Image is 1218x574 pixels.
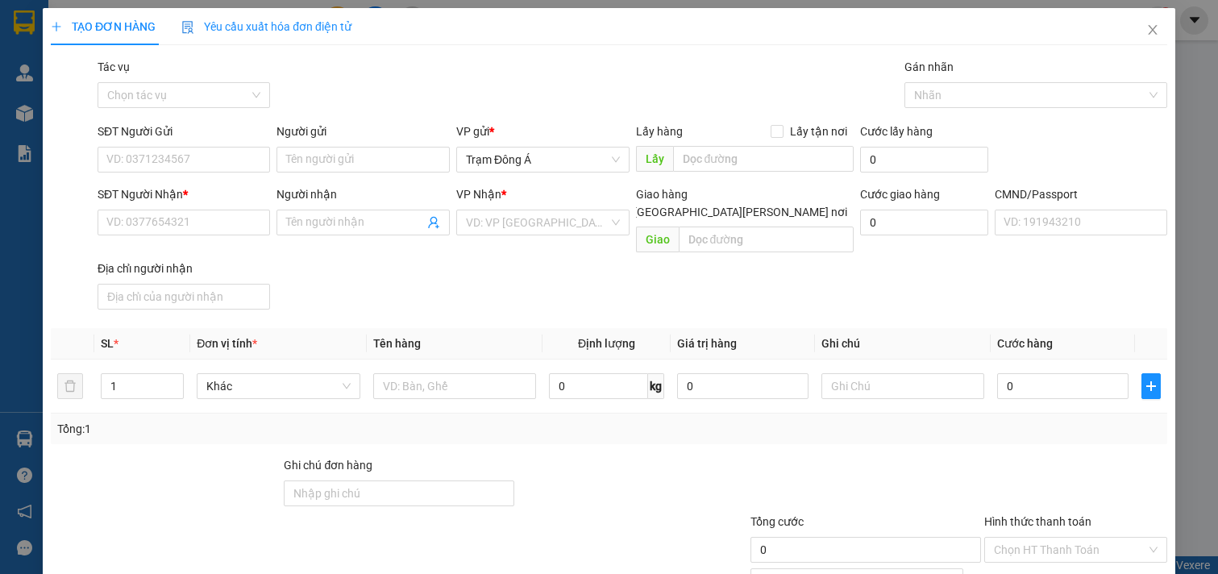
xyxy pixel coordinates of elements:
div: SĐT Người Gửi [98,123,271,140]
button: plus [1141,373,1161,399]
span: Đơn vị tính [197,337,257,350]
span: Lấy tận nơi [784,123,854,140]
span: user-add [427,216,440,229]
span: Giá trị hàng [677,337,737,350]
div: SĐT Người Nhận [98,185,271,203]
input: Cước giao hàng [860,210,988,235]
span: Tên hàng [373,337,421,350]
label: Gán nhãn [904,60,954,73]
div: Tổng: 1 [57,420,471,438]
div: CMND/Passport [995,185,1168,203]
label: Ghi chú đơn hàng [284,459,372,472]
th: Ghi chú [815,328,991,360]
span: Lấy [635,146,672,172]
span: plus [1142,380,1160,393]
span: TẠO ĐƠN HÀNG [51,20,156,33]
input: Ghi chú đơn hàng [284,480,513,506]
span: Cước hàng [997,337,1053,350]
input: Dọc đường [678,227,853,252]
span: Lấy hàng [635,125,682,138]
span: Trạm Đông Á [466,148,620,172]
label: Cước giao hàng [860,188,940,201]
label: Cước lấy hàng [860,125,933,138]
span: Định lượng [578,337,635,350]
input: VD: Bàn, Ghế [373,373,537,399]
span: plus [51,21,62,32]
span: VP Nhận [456,188,501,201]
span: Giao hàng [635,188,687,201]
img: icon [181,21,194,34]
button: delete [57,373,83,399]
input: Cước lấy hàng [860,147,988,173]
span: close [1146,23,1159,36]
div: VP gửi [456,123,630,140]
div: Địa chỉ người nhận [98,260,271,277]
input: 0 [677,373,809,399]
span: Khác [206,374,351,398]
input: Ghi Chú [821,373,985,399]
button: Close [1130,8,1175,53]
input: Dọc đường [672,146,853,172]
div: Người gửi [276,123,450,140]
div: Người nhận [276,185,450,203]
label: Tác vụ [98,60,130,73]
span: SL [101,337,114,350]
label: Hình thức thanh toán [984,515,1091,528]
span: [GEOGRAPHIC_DATA][PERSON_NAME] nơi [627,203,854,221]
span: Yêu cầu xuất hóa đơn điện tử [181,20,351,33]
input: Địa chỉ của người nhận [98,284,271,310]
span: Giao [635,227,678,252]
span: Tổng cước [750,515,804,528]
span: kg [648,373,664,399]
